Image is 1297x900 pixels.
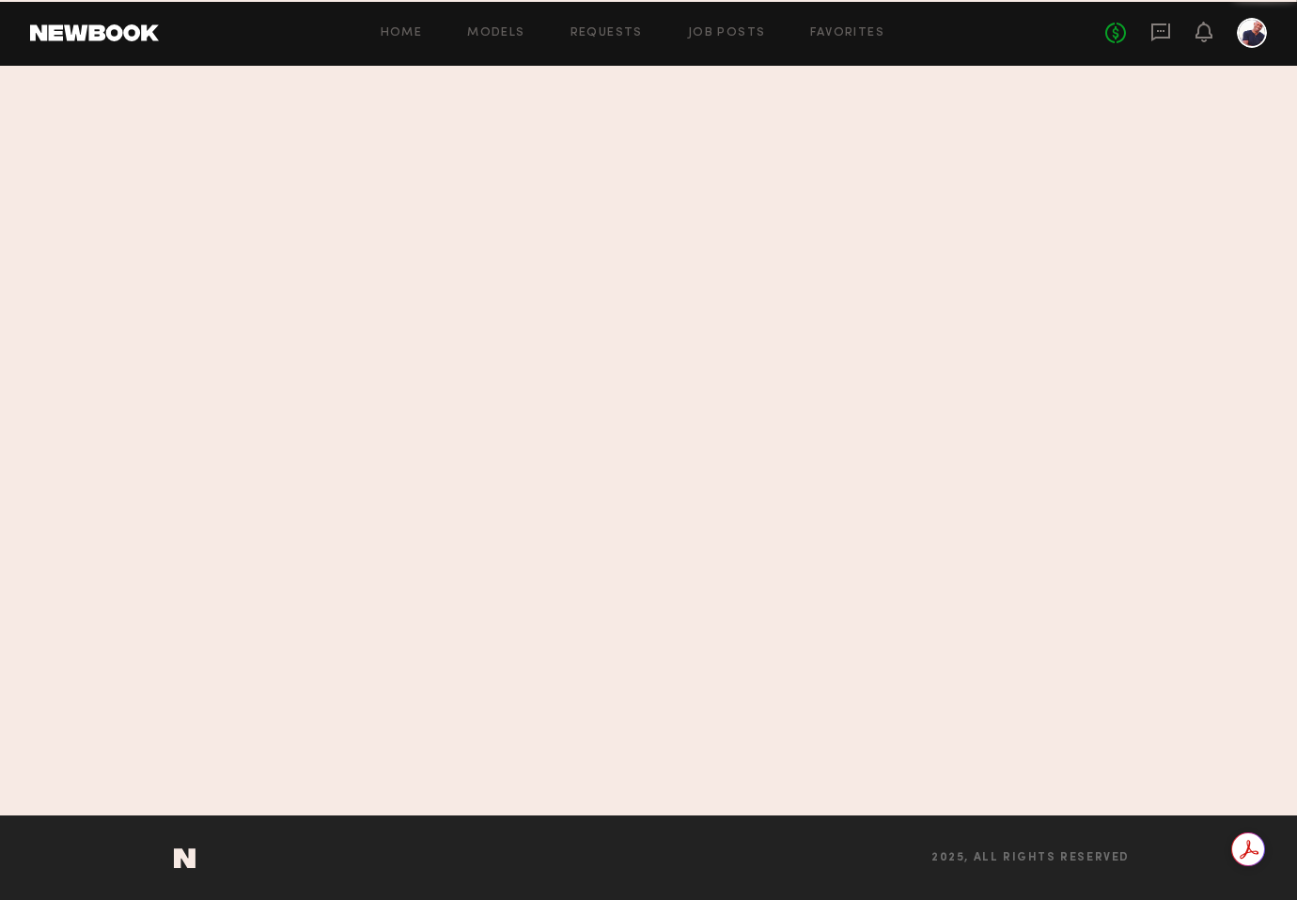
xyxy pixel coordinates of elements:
[570,27,643,39] a: Requests
[467,27,524,39] a: Models
[931,852,1130,864] span: 2025, all rights reserved
[810,27,884,39] a: Favorites
[381,27,423,39] a: Home
[688,27,766,39] a: Job Posts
